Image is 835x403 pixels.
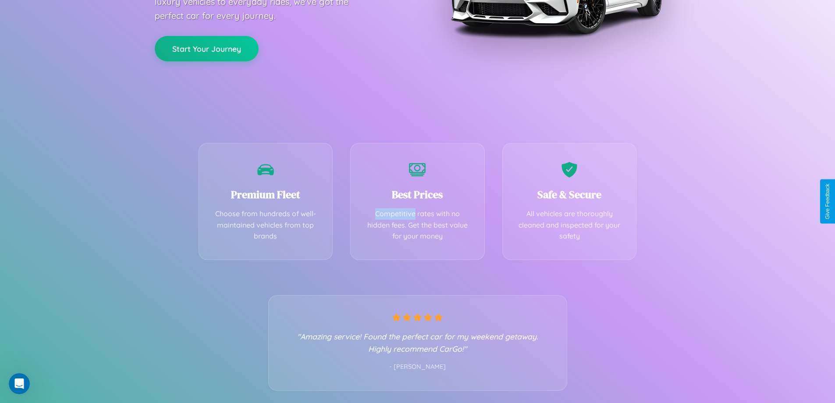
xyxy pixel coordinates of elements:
p: Competitive rates with no hidden fees. Get the best value for your money [364,208,471,242]
p: All vehicles are thoroughly cleaned and inspected for your safety [516,208,623,242]
h3: Best Prices [364,187,471,202]
h3: Premium Fleet [212,187,320,202]
h3: Safe & Secure [516,187,623,202]
p: "Amazing service! Found the perfect car for my weekend getaway. Highly recommend CarGo!" [286,330,549,355]
p: - [PERSON_NAME] [286,361,549,373]
div: Give Feedback [824,184,831,219]
iframe: Intercom live chat [9,373,30,394]
button: Start Your Journey [155,36,259,61]
p: Choose from hundreds of well-maintained vehicles from top brands [212,208,320,242]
